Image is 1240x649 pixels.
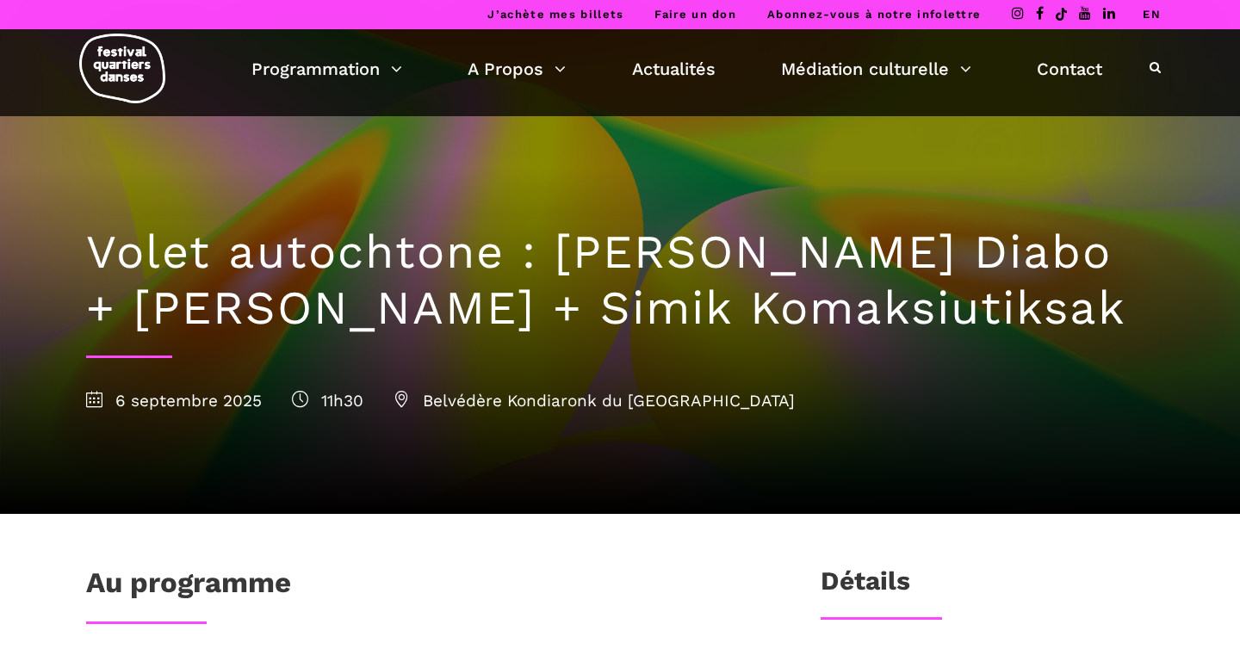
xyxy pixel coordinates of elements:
a: Abonnez-vous à notre infolettre [767,8,981,21]
span: Belvédère Kondiaronk du [GEOGRAPHIC_DATA] [394,391,795,411]
a: Médiation culturelle [781,54,971,83]
h1: Volet autochtone : [PERSON_NAME] Diabo + [PERSON_NAME] + Simik Komaksiutiksak [86,225,1154,337]
span: 6 septembre 2025 [86,391,262,411]
img: logo-fqd-med [79,34,165,103]
a: Actualités [632,54,716,83]
span: 11h30 [292,391,363,411]
a: Contact [1037,54,1102,83]
h3: Détails [821,566,910,609]
a: A Propos [468,54,566,83]
h1: Au programme [86,566,291,609]
a: EN [1143,8,1161,21]
a: Programmation [251,54,402,83]
a: Faire un don [654,8,736,21]
a: J’achète mes billets [487,8,623,21]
